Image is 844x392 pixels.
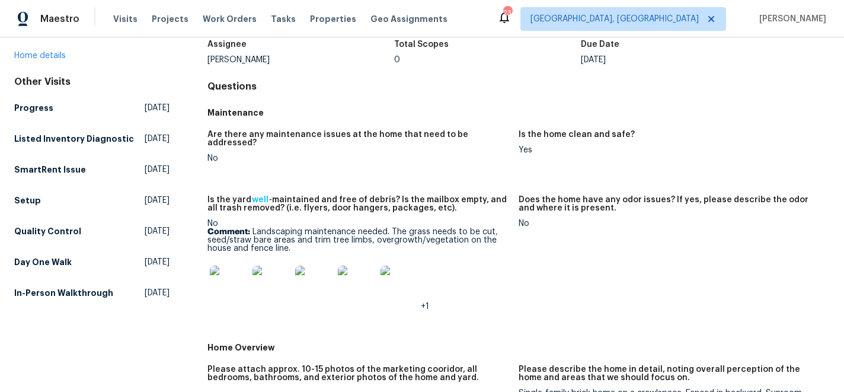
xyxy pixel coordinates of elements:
a: In-Person Walkthrough[DATE] [14,282,170,304]
b: Comment: [207,228,250,236]
span: [DATE] [145,102,170,114]
a: Setup[DATE] [14,190,170,211]
span: [DATE] [145,133,170,145]
h5: Progress [14,102,53,114]
div: No [207,154,509,162]
h5: Home Overview [207,342,830,353]
h5: Maintenance [207,107,830,119]
div: Yes [519,146,820,154]
em: well [251,195,269,205]
span: [DATE] [145,195,170,206]
span: Properties [310,13,356,25]
h5: Day One Walk [14,256,72,268]
h5: In-Person Walkthrough [14,287,113,299]
a: SmartRent Issue[DATE] [14,159,170,180]
div: Other Visits [14,76,170,88]
span: Projects [152,13,188,25]
span: [PERSON_NAME] [755,13,826,25]
h5: Is the yard -maintained and free of debris? Is the mailbox empty, and all trash removed? (i.e. fl... [207,196,509,212]
h5: Does the home have any odor issues? If yes, please describe the odor and where it is present. [519,196,820,212]
h5: Due Date [581,40,619,49]
div: 23 [503,7,511,19]
p: Landscaping maintenance needed. The grass needs to be cut, seed/straw bare areas and trim tree li... [207,228,509,253]
h5: Listed Inventory Diagnostic [14,133,134,145]
h5: Total Scopes [394,40,449,49]
div: 0 [394,56,581,64]
span: Tasks [271,15,296,23]
h5: Are there any maintenance issues at the home that need to be addressed? [207,130,509,147]
div: [PERSON_NAME] [207,56,394,64]
span: +1 [421,302,429,311]
div: No [519,219,820,228]
h5: SmartRent Issue [14,164,86,176]
span: [DATE] [145,287,170,299]
div: No [207,219,509,311]
span: Work Orders [203,13,257,25]
span: Visits [113,13,138,25]
a: Quality Control[DATE] [14,221,170,242]
span: [DATE] [145,225,170,237]
span: [GEOGRAPHIC_DATA], [GEOGRAPHIC_DATA] [530,13,699,25]
span: Geo Assignments [370,13,447,25]
h5: Setup [14,195,41,206]
h4: Questions [207,81,830,93]
h5: Is the home clean and safe? [519,130,635,139]
a: Day One Walk[DATE] [14,251,170,273]
h5: Quality Control [14,225,81,237]
span: [DATE] [145,256,170,268]
h5: Assignee [207,40,247,49]
span: Maestro [40,13,79,25]
h5: Please describe the home in detail, noting overall perception of the home and areas that we shoul... [519,365,820,382]
span: [DATE] [145,164,170,176]
div: [DATE] [581,56,768,64]
h5: Please attach approx. 10-15 photos of the marketing cooridor, all bedrooms, bathrooms, and exteri... [207,365,509,382]
a: Progress[DATE] [14,97,170,119]
a: Listed Inventory Diagnostic[DATE] [14,128,170,149]
a: Home details [14,52,66,60]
